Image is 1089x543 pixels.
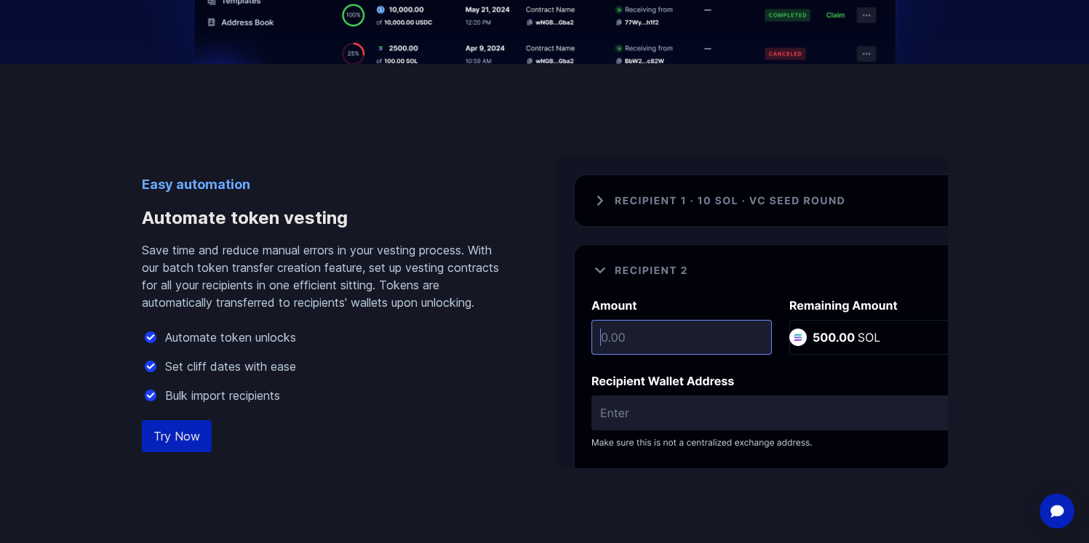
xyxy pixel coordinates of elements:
[165,387,280,404] p: Bulk import recipients
[142,420,212,452] a: Try Now
[165,329,296,346] p: Automate token unlocks
[142,174,510,195] p: Easy automation
[1040,494,1074,528] div: Open Intercom Messenger
[142,241,510,311] p: Save time and reduce manual errors in your vesting process. With our batch token transfer creatio...
[165,358,296,375] p: Set cliff dates with ease
[142,195,510,241] h3: Automate token vesting
[557,157,948,468] img: Automate token vesting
